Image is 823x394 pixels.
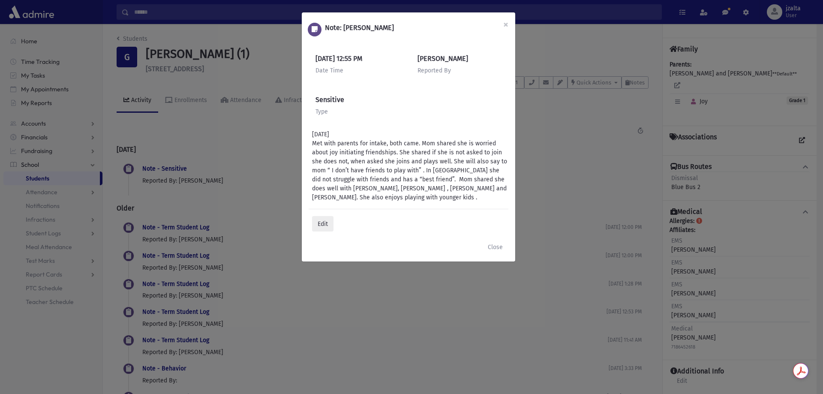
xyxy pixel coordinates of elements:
[315,54,399,63] h6: [DATE] 12:55 PM
[418,66,502,75] div: Reported By
[312,216,333,232] button: Edit
[503,18,508,30] span: ×
[315,66,399,75] div: Date Time
[325,23,394,40] h6: Note: [PERSON_NAME]
[315,96,502,104] h6: Sensitive
[312,130,508,202] div: [DATE] Met with parents for intake, both came. Mom shared she is worried about joy initiating fri...
[482,239,508,255] button: Close
[496,12,515,36] button: Close
[315,107,502,116] div: Type
[418,54,502,63] h6: [PERSON_NAME]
